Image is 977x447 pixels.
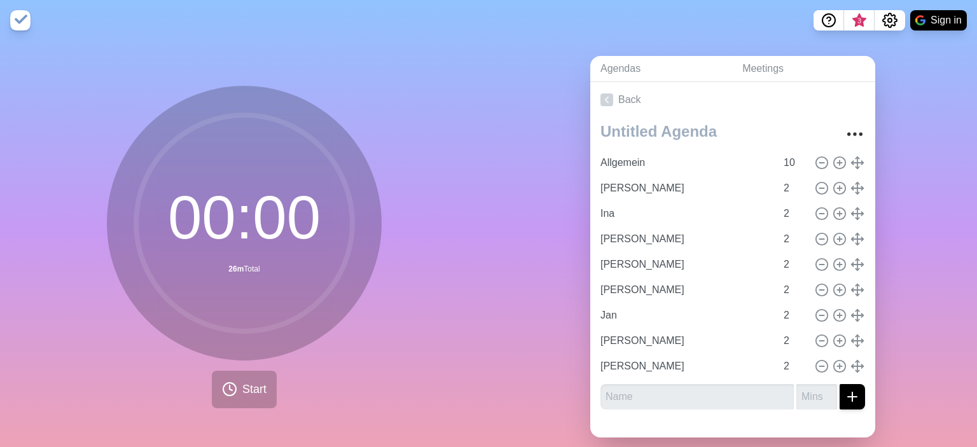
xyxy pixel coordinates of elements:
input: Name [595,201,776,226]
input: Mins [796,384,837,409]
input: Mins [779,328,809,354]
button: What’s new [844,10,875,31]
input: Mins [779,252,809,277]
a: Meetings [732,56,875,82]
input: Name [595,150,776,175]
input: Name [595,354,776,379]
input: Mins [779,175,809,201]
input: Mins [779,354,809,379]
input: Name [600,384,794,409]
span: Start [242,381,267,398]
a: Agendas [590,56,732,82]
input: Mins [779,277,809,303]
input: Name [595,252,776,277]
input: Name [595,277,776,303]
button: Help [814,10,844,31]
img: google logo [915,15,925,25]
button: Settings [875,10,905,31]
span: 3 [854,16,864,26]
img: timeblocks logo [10,10,31,31]
input: Name [595,226,776,252]
button: More [842,121,868,147]
input: Name [595,175,776,201]
a: Back [590,82,875,118]
input: Mins [779,303,809,328]
input: Mins [779,150,809,175]
input: Name [595,328,776,354]
button: Sign in [910,10,967,31]
input: Name [595,303,776,328]
input: Mins [779,201,809,226]
input: Mins [779,226,809,252]
button: Start [212,371,277,408]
